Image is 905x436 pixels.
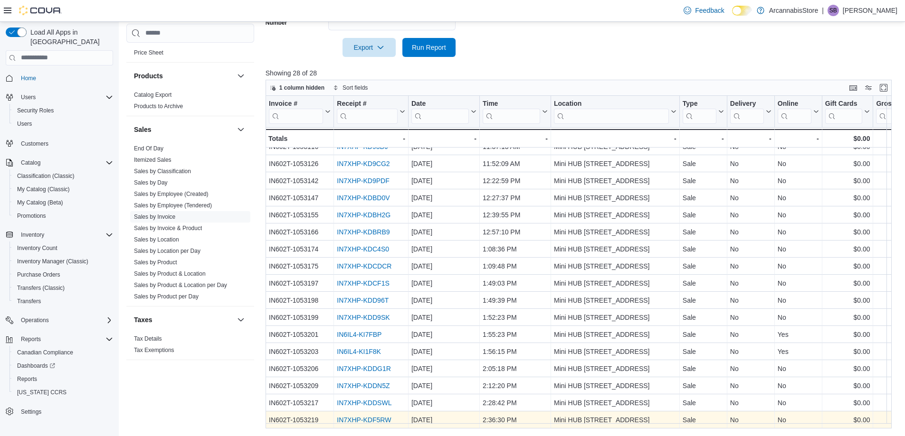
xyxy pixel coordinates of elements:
[17,334,113,345] span: Reports
[134,91,171,99] span: Catalog Export
[269,192,331,204] div: IN602T-1053147
[21,335,41,343] span: Reports
[329,82,372,93] button: Sort fields
[269,100,323,124] div: Invoice #
[13,105,57,116] a: Security Roles
[134,270,206,278] span: Sales by Product & Location
[683,260,724,272] div: Sale
[825,278,870,289] div: $0.00
[683,133,724,144] div: -
[269,141,331,152] div: IN602T-1053116
[863,82,874,93] button: Display options
[680,1,728,20] a: Feedback
[337,211,391,219] a: IN7XHP-KDBH2G
[13,118,36,130] a: Users
[126,89,254,116] div: Products
[17,172,75,180] span: Classification (Classic)
[134,157,171,163] a: Itemized Sales
[730,278,772,289] div: No
[10,372,117,386] button: Reports
[17,334,45,345] button: Reports
[10,268,117,281] button: Purchase Orders
[134,335,162,342] a: Tax Details
[10,255,117,268] button: Inventory Manager (Classic)
[683,243,724,255] div: Sale
[825,100,863,109] div: Gift Cards
[10,196,117,209] button: My Catalog (Beta)
[126,47,254,62] div: Pricing
[134,49,163,56] a: Price Sheet
[554,192,676,204] div: Mini HUB [STREET_ADDRESS]
[13,197,113,208] span: My Catalog (Beta)
[17,137,113,149] span: Customers
[554,158,676,169] div: Mini HUB [STREET_ADDRESS]
[554,133,676,144] div: -
[17,212,46,220] span: Promotions
[848,82,859,93] button: Keyboard shortcuts
[13,197,67,208] a: My Catalog (Beta)
[2,405,117,418] button: Settings
[269,100,323,109] div: Invoice #
[843,5,897,16] p: [PERSON_NAME]
[10,295,117,308] button: Transfers
[337,279,389,287] a: IN7XHP-KDCF1S
[730,243,772,255] div: No
[269,209,331,221] div: IN602T-1053155
[134,213,175,220] a: Sales by Invoice
[683,192,724,204] div: Sale
[337,245,389,253] a: IN7XHP-KDC4S0
[17,271,60,278] span: Purchase Orders
[134,191,209,197] a: Sales by Employee (Created)
[134,125,152,134] h3: Sales
[337,297,389,304] a: IN7XHP-KDD96T
[337,194,390,202] a: IN7XHP-KDBD0V
[13,269,113,280] span: Purchase Orders
[778,278,819,289] div: No
[825,133,870,144] div: $0.00
[730,133,772,144] div: -
[554,175,676,186] div: Mini HUB [STREET_ADDRESS]
[730,260,772,272] div: No
[17,315,113,326] span: Operations
[2,314,117,327] button: Operations
[683,141,724,152] div: Sale
[17,73,40,84] a: Home
[2,91,117,104] button: Users
[134,236,179,243] span: Sales by Location
[483,192,548,204] div: 12:27:37 PM
[134,225,202,232] a: Sales by Invoice & Product
[21,159,40,167] span: Catalog
[825,243,870,255] div: $0.00
[21,231,44,239] span: Inventory
[13,387,70,398] a: [US_STATE] CCRS
[17,229,113,241] span: Inventory
[411,100,469,109] div: Date
[13,170,113,182] span: Classification (Classic)
[10,209,117,223] button: Promotions
[411,209,476,221] div: [DATE]
[10,183,117,196] button: My Catalog (Classic)
[2,333,117,346] button: Reports
[134,213,175,221] span: Sales by Invoice
[134,102,183,110] span: Products to Archive
[822,5,824,16] p: |
[343,84,368,92] span: Sort fields
[17,120,32,128] span: Users
[266,68,898,78] p: Showing 28 of 28
[683,226,724,238] div: Sale
[411,278,476,289] div: [DATE]
[411,100,476,124] button: Date
[2,136,117,150] button: Customers
[17,186,70,193] span: My Catalog (Classic)
[134,259,177,266] span: Sales by Product
[17,349,73,356] span: Canadian Compliance
[17,199,63,206] span: My Catalog (Beta)
[134,168,191,175] a: Sales by Classification
[13,387,113,398] span: Washington CCRS
[21,408,41,416] span: Settings
[730,192,772,204] div: No
[10,241,117,255] button: Inventory Count
[554,243,676,255] div: Mini HUB [STREET_ADDRESS]
[829,5,837,16] span: SB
